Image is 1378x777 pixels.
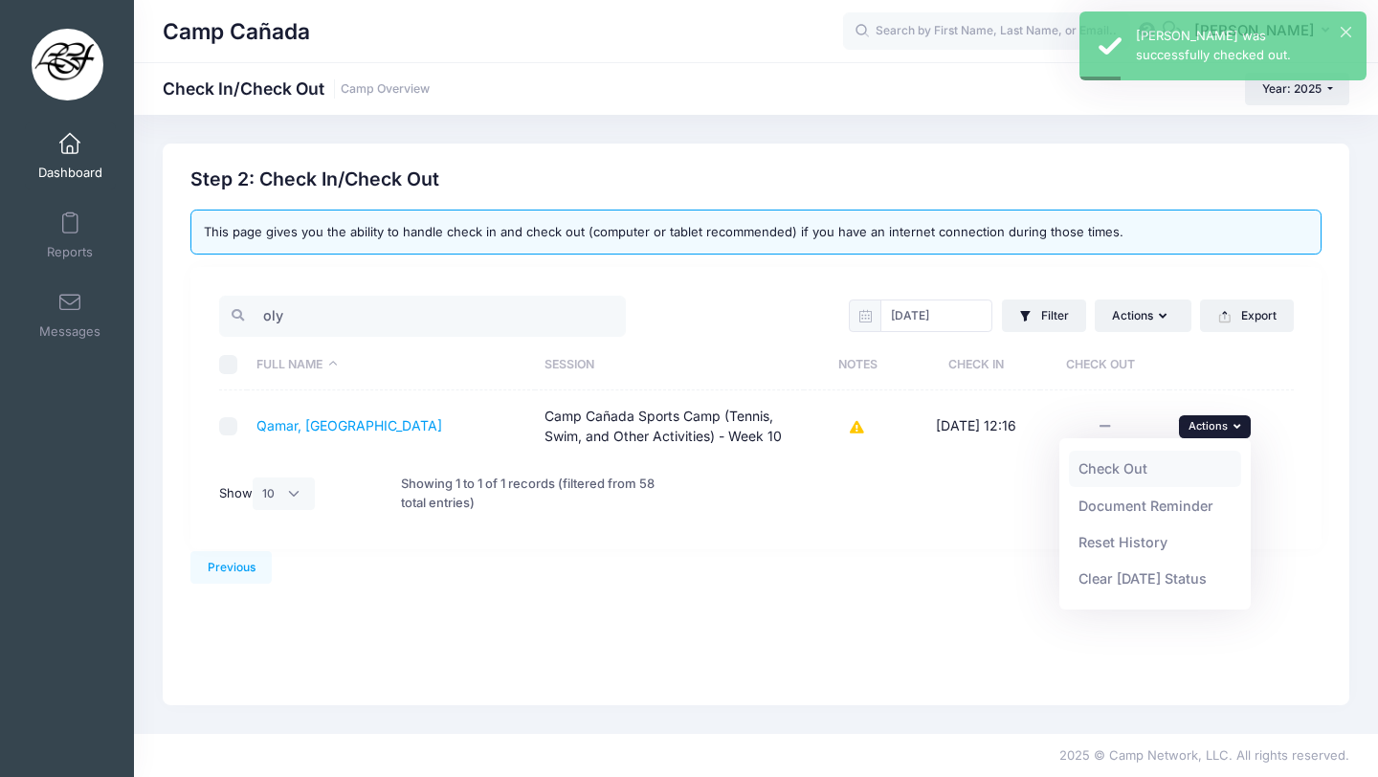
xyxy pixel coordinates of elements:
[25,281,116,348] a: Messages
[911,340,1040,390] th: Check In: activate to sort column ascending
[535,390,804,462] td: Camp Cañada Sports Camp (Tennis, Swim, and Other Activities) - Week 10
[1179,415,1252,438] button: Actions
[25,122,116,189] a: Dashboard
[190,551,272,584] a: Previous
[1262,81,1322,96] span: Year: 2025
[219,477,316,510] label: Show
[190,168,439,190] h2: Step 2: Check In/Check Out
[163,78,430,99] h1: Check In/Check Out
[1002,300,1086,332] button: Filter
[1069,524,1242,561] a: Reset History
[1136,27,1351,64] div: [PERSON_NAME] was successfully checked out.
[1245,73,1349,105] button: Year: 2025
[247,340,535,390] th: Full Name: activate to sort column descending
[1069,561,1242,597] a: Clear [DATE] Status
[535,340,804,390] th: Session: activate to sort column ascending
[1059,747,1349,763] span: 2025 © Camp Network, LLC. All rights reserved.
[219,296,626,337] input: Search registrations
[911,390,1040,462] td: [DATE] 12:16
[1341,27,1351,37] button: ×
[341,82,430,97] a: Camp Overview
[190,210,1322,255] div: This page gives you the ability to handle check in and check out (computer or tablet recommended)...
[32,29,103,100] img: Camp Cañada
[1095,300,1190,332] button: Actions
[47,244,93,260] span: Reports
[256,417,442,433] a: Qamar, [GEOGRAPHIC_DATA]
[843,12,1130,51] input: Search by First Name, Last Name, or Email...
[38,165,102,181] span: Dashboard
[1182,10,1349,54] button: [PERSON_NAME]
[880,300,992,332] input: mm/dd/yyyy
[804,340,911,390] th: Notes: activate to sort column ascending
[1040,340,1169,390] th: Check Out
[39,323,100,340] span: Messages
[1189,419,1228,433] span: Actions
[1200,300,1293,332] button: Export
[1069,487,1242,523] a: Document Reminder
[1069,451,1242,487] a: Check Out
[401,462,656,524] div: Showing 1 to 1 of 1 records (filtered from 58 total entries)
[163,10,310,54] h1: Camp Cañada
[253,477,316,510] select: Show
[25,202,116,269] a: Reports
